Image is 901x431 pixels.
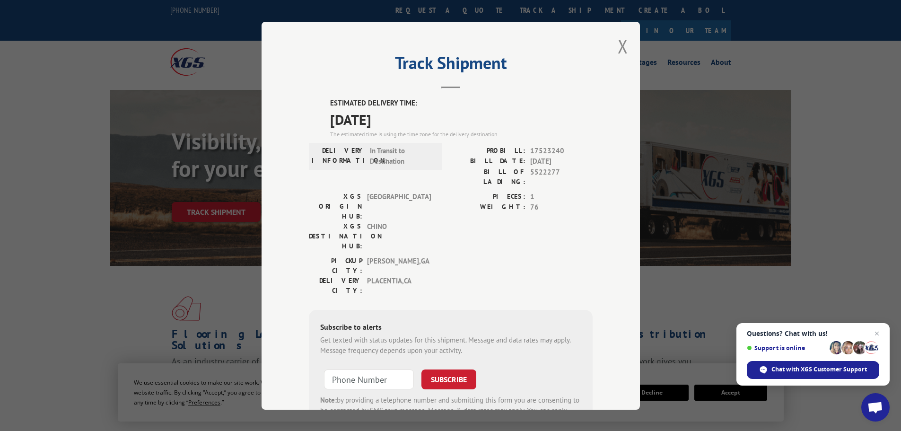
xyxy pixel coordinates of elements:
span: CHINO [367,221,431,251]
label: DELIVERY INFORMATION: [312,145,365,167]
div: by providing a telephone number and submitting this form you are consenting to be contacted by SM... [320,395,581,427]
span: 17523240 [530,145,593,156]
label: ESTIMATED DELIVERY TIME: [330,98,593,109]
span: Support is online [747,344,826,352]
label: PICKUP CITY: [309,255,362,275]
span: [DATE] [330,108,593,130]
label: PIECES: [451,191,525,202]
label: XGS DESTINATION HUB: [309,221,362,251]
span: [GEOGRAPHIC_DATA] [367,191,431,221]
h2: Track Shipment [309,56,593,74]
span: PLACENTIA , CA [367,275,431,295]
div: The estimated time is using the time zone for the delivery destination. [330,130,593,138]
span: [PERSON_NAME] , GA [367,255,431,275]
button: Close modal [618,34,628,59]
label: DELIVERY CITY: [309,275,362,295]
div: Get texted with status updates for this shipment. Message and data rates may apply. Message frequ... [320,334,581,356]
div: Subscribe to alerts [320,321,581,334]
span: Questions? Chat with us! [747,330,879,337]
button: SUBSCRIBE [421,369,476,389]
label: BILL OF LADING: [451,167,525,186]
label: PROBILL: [451,145,525,156]
strong: Note: [320,395,337,404]
div: Open chat [861,393,890,422]
span: 1 [530,191,593,202]
span: In Transit to Destination [370,145,434,167]
span: Close chat [871,328,883,339]
span: 5522277 [530,167,593,186]
div: Chat with XGS Customer Support [747,361,879,379]
label: XGS ORIGIN HUB: [309,191,362,221]
span: [DATE] [530,156,593,167]
input: Phone Number [324,369,414,389]
span: 76 [530,202,593,213]
span: Chat with XGS Customer Support [771,365,867,374]
label: BILL DATE: [451,156,525,167]
label: WEIGHT: [451,202,525,213]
